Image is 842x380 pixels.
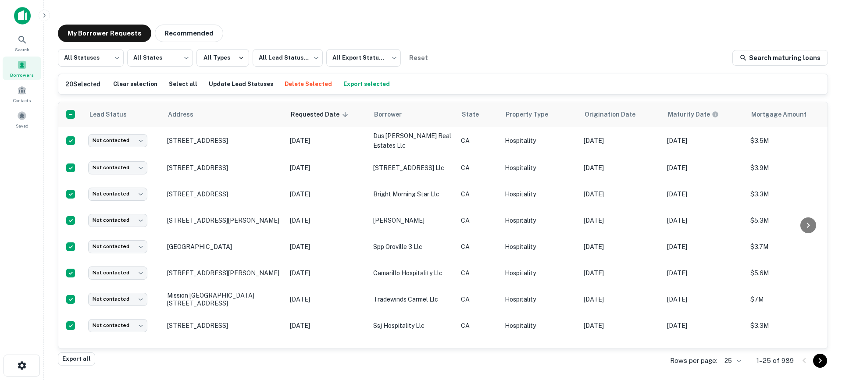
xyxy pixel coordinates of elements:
p: CA [461,295,496,304]
button: Select all [167,78,200,91]
p: [STREET_ADDRESS] [167,190,281,198]
img: capitalize-icon.png [14,7,31,25]
p: $3.9M [750,163,829,173]
a: Borrowers [3,57,41,80]
span: Requested Date [291,109,351,120]
p: ssj hospitality llc [373,321,452,330]
p: bright morning star llc [373,189,452,199]
p: [DATE] [667,216,742,225]
p: $5.3M [750,216,829,225]
h6: 20 Selected [65,79,100,89]
p: [DATE] [667,136,742,146]
p: [STREET_ADDRESS] llc [373,163,452,173]
p: [STREET_ADDRESS][PERSON_NAME] [167,269,281,277]
span: Mortgage Amount [751,109,818,120]
p: [DATE] [290,189,364,199]
button: Export selected [341,78,392,91]
p: tradewinds carmel llc [373,295,452,304]
th: Lead Status [84,102,163,127]
span: Saved [16,122,29,129]
p: Rows per page: [670,355,717,366]
div: 25 [721,355,742,367]
div: Not contacted [88,240,147,253]
p: CA [461,268,496,278]
p: CA [461,242,496,252]
p: [DATE] [584,216,658,225]
button: All Types [196,49,249,67]
iframe: Chat Widget [798,310,842,352]
p: Hospitality [505,216,575,225]
p: [DATE] [667,268,742,278]
p: [DATE] [584,136,658,146]
p: $3.7M [750,242,829,252]
p: [DATE] [290,321,364,330]
span: Contacts [13,97,31,104]
button: Go to next page [813,354,827,368]
p: [DATE] [290,295,364,304]
button: Delete Selected [282,78,334,91]
span: Maturity dates displayed may be estimated. Please contact the lender for the most accurate maturi... [668,110,730,119]
p: CA [461,189,496,199]
p: [DATE] [290,242,364,252]
p: [DATE] [290,216,364,225]
th: Mortgage Amount [746,102,834,127]
button: Clear selection [111,78,160,91]
span: Borrowers [10,71,34,78]
p: CA [461,216,496,225]
p: [DATE] [290,163,364,173]
p: camarillo hospitality llc [373,268,452,278]
p: $5.6M [750,268,829,278]
p: [STREET_ADDRESS] [167,322,281,330]
th: State [457,102,500,127]
p: [DATE] [667,163,742,173]
p: [DATE] [667,242,742,252]
div: Not contacted [88,161,147,174]
p: 1–25 of 989 [756,355,794,366]
p: [DATE] [584,242,658,252]
span: Property Type [506,109,560,120]
p: dus [PERSON_NAME] real estates llc [373,131,452,150]
p: [DATE] [584,268,658,278]
a: Search maturing loans [732,50,828,66]
button: Export all [58,352,95,366]
div: Saved [3,107,41,131]
p: [DATE] [290,268,364,278]
div: Not contacted [88,319,147,332]
th: Property Type [500,102,579,127]
p: $3.3M [750,189,829,199]
p: [DATE] [667,189,742,199]
div: All Export Statuses [326,46,401,69]
p: [DATE] [290,136,364,146]
p: [PERSON_NAME] [373,216,452,225]
span: Search [15,46,29,53]
p: spp oroville 3 llc [373,242,452,252]
p: $3.3M [750,321,829,330]
a: Search [3,31,41,55]
p: [STREET_ADDRESS][PERSON_NAME] [167,217,281,224]
div: All Lead Statuses [253,46,323,69]
div: Maturity dates displayed may be estimated. Please contact the lender for the most accurate maturi... [668,110,719,119]
p: CA [461,136,496,146]
p: CA [461,163,496,173]
p: CA [461,321,496,330]
span: Lead Status [89,109,138,120]
span: State [462,109,490,120]
span: Address [168,109,205,120]
th: Origination Date [579,102,663,127]
button: My Borrower Requests [58,25,151,42]
div: Not contacted [88,188,147,200]
div: Not contacted [88,214,147,227]
th: Borrower [369,102,457,127]
div: All States [127,46,193,69]
a: Contacts [3,82,41,106]
p: Hospitality [505,321,575,330]
div: Not contacted [88,134,147,147]
div: All Statuses [58,46,124,69]
th: Address [163,102,285,127]
button: Recommended [155,25,223,42]
button: Update Lead Statuses [207,78,275,91]
th: Requested Date [285,102,369,127]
